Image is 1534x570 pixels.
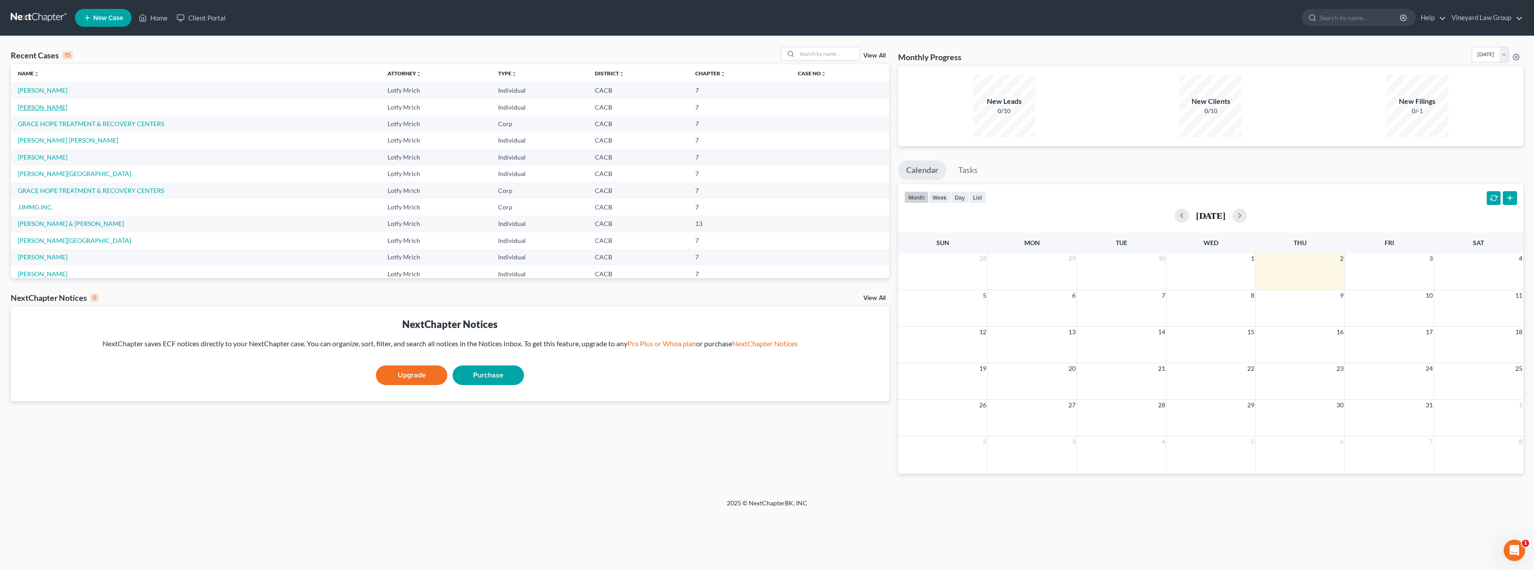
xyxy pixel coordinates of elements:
td: 13 [688,216,791,232]
span: 31 [1425,400,1434,410]
span: 19 [978,363,987,374]
a: [PERSON_NAME][GEOGRAPHIC_DATA] [18,237,131,244]
div: 0/10 [973,107,1035,115]
td: Individual [491,232,587,249]
div: 0 [91,294,99,302]
span: 29 [1246,400,1255,410]
a: [PERSON_NAME] & [PERSON_NAME] [18,220,124,227]
span: 9 [1339,290,1344,301]
span: 27 [1068,400,1076,410]
td: 7 [688,165,791,182]
td: Corp [491,199,587,215]
i: unfold_more [416,71,421,77]
span: 6 [1339,436,1344,447]
td: Individual [491,149,587,165]
span: Sun [936,239,949,246]
td: 7 [688,132,791,149]
a: [PERSON_NAME] [PERSON_NAME] [18,136,118,144]
span: 21 [1157,363,1166,374]
h2: [DATE] [1196,211,1225,220]
span: 8 [1518,436,1523,447]
span: 3 [1071,436,1076,447]
span: Fri [1385,239,1394,246]
span: 4 [1518,253,1523,264]
a: Client Portal [172,10,230,26]
i: unfold_more [34,71,39,77]
span: 7 [1428,436,1434,447]
td: 7 [688,115,791,132]
a: Chapterunfold_more [695,70,726,77]
a: [PERSON_NAME] [18,103,67,111]
td: CACB [588,82,689,98]
td: Individual [491,99,587,115]
span: 13 [1068,327,1076,337]
iframe: Intercom live chat [1504,540,1525,561]
span: 2 [1339,253,1344,264]
button: day [951,191,969,203]
div: NextChapter saves ECF notices directly to your NextChapter case. You can organize, sort, filter, ... [18,339,882,349]
a: Purchase [453,365,524,385]
td: Lotfy Mrich [380,232,491,249]
td: 7 [688,232,791,249]
td: Individual [491,132,587,149]
td: CACB [588,99,689,115]
td: CACB [588,216,689,232]
span: 5 [982,290,987,301]
button: month [904,191,928,203]
span: 14 [1157,327,1166,337]
div: NextChapter Notices [11,292,99,303]
td: 7 [688,199,791,215]
div: NextChapter Notices [18,317,882,331]
span: Thu [1294,239,1307,246]
span: 2 [982,436,987,447]
span: 28 [1157,400,1166,410]
span: 26 [978,400,987,410]
td: CACB [588,232,689,249]
td: Lotfy Mrich [380,182,491,199]
a: NextChapter Notices [732,339,798,348]
span: 15 [1246,327,1255,337]
div: New Filings [1386,96,1448,107]
h3: Monthly Progress [898,52,961,62]
a: [PERSON_NAME] [18,253,67,261]
div: 15 [62,51,73,59]
span: 17 [1425,327,1434,337]
span: 12 [978,327,987,337]
td: Corp [491,182,587,199]
span: 23 [1336,363,1344,374]
td: Lotfy Mrich [380,199,491,215]
td: Individual [491,249,587,266]
div: 0/10 [1179,107,1242,115]
a: Case Nounfold_more [798,70,826,77]
span: Wed [1204,239,1218,246]
span: Sat [1473,239,1484,246]
td: Lotfy Mrich [380,149,491,165]
td: Individual [491,266,587,282]
a: [PERSON_NAME][GEOGRAPHIC_DATA] [18,170,131,177]
td: CACB [588,266,689,282]
td: Individual [491,216,587,232]
i: unfold_more [821,71,826,77]
span: 7 [1161,290,1166,301]
a: Upgrade [376,365,447,385]
div: 2025 © NextChapterBK, INC [513,499,1021,515]
a: Home [134,10,172,26]
span: Mon [1024,239,1040,246]
a: Attorneyunfold_more [388,70,421,77]
a: Pro Plus or Whoa plan [627,339,696,348]
span: 5 [1250,436,1255,447]
i: unfold_more [720,71,726,77]
i: unfold_more [619,71,624,77]
td: Lotfy Mrich [380,115,491,132]
span: 25 [1514,363,1523,374]
span: 1 [1250,253,1255,264]
td: CACB [588,132,689,149]
td: Lotfy Mrich [380,132,491,149]
td: 7 [688,182,791,199]
a: Help [1416,10,1446,26]
td: CACB [588,149,689,165]
span: 1 [1522,540,1529,547]
div: 0/-1 [1386,107,1448,115]
td: Lotfy Mrich [380,216,491,232]
td: Lotfy Mrich [380,99,491,115]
